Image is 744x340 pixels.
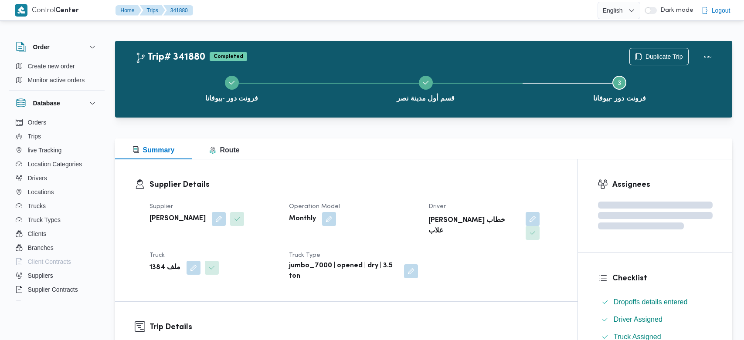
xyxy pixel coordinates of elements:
button: Drivers [12,171,101,185]
h3: Trip Details [149,321,558,333]
b: Center [55,7,79,14]
h3: Database [33,98,60,108]
button: Actions [699,48,717,65]
span: Devices [28,298,50,309]
h3: Assignees [612,179,713,191]
button: Create new order [12,59,101,73]
button: Client Contracts [12,255,101,269]
span: Truck Types [28,215,61,225]
button: Clients [12,227,101,241]
span: Summary [132,146,175,154]
button: Branches [12,241,101,255]
button: فرونت دور -بيوفانا [135,65,329,111]
span: Dark mode [657,7,693,14]
span: Supplier Contracts [28,284,78,295]
button: live Tracking [12,143,101,157]
svg: Step 2 is complete [422,79,429,86]
span: Locations [28,187,54,197]
span: Trucks [28,201,46,211]
span: فرونت دور -بيوفانا [593,93,646,104]
button: Driver Assigned [598,313,713,327]
button: فرونت دور -بيوفانا [523,65,717,111]
button: Trucks [12,199,101,213]
span: Trips [28,131,41,141]
span: Monitor active orders [28,75,85,85]
button: Truck Types [12,213,101,227]
span: فرونت دور -بيوفانا [205,93,258,104]
svg: Step 1 is complete [228,79,235,86]
button: Supplier Contracts [12,283,101,296]
span: live Tracking [28,145,62,155]
h3: Order [33,42,50,52]
button: قسم أول مدينة نصر [329,65,523,111]
div: Database [9,115,105,304]
span: Location Categories [28,159,82,169]
span: 3 [618,79,621,86]
b: ملف 1384 [149,263,180,273]
span: قسم أول مدينة نصر [397,93,454,104]
span: Driver [428,204,446,209]
span: Completed [210,52,247,61]
button: Database [16,98,98,108]
img: X8yXhbKr1z7QwAAAABJRU5ErkJggg== [15,4,27,17]
button: Dropoffs details entered [598,295,713,309]
b: [PERSON_NAME] [149,214,206,224]
h2: Trip# 341880 [135,52,205,63]
span: Driver Assigned [614,314,662,325]
button: Suppliers [12,269,101,283]
b: Completed [214,54,243,59]
span: Dropoffs details entered [614,298,688,306]
span: Driver Assigned [614,316,662,323]
span: Truck [149,252,165,258]
span: Supplier [149,204,173,209]
button: Logout [698,2,734,19]
span: Duplicate Trip [645,51,683,62]
span: Operation Model [289,204,340,209]
button: Order [16,42,98,52]
span: Drivers [28,173,47,183]
h3: Checklist [612,273,713,284]
b: Monthly [289,214,316,224]
span: Orders [28,117,47,128]
b: [PERSON_NAME] خطاب غلاب [428,215,520,236]
div: Order [9,59,105,91]
button: Home [116,5,142,16]
button: Location Categories [12,157,101,171]
b: jumbo_7000 | opened | dry | 3.5 ton [289,261,398,282]
button: Duplicate Trip [629,48,689,65]
span: Logout [712,5,730,16]
span: Truck Type [289,252,320,258]
span: Route [209,146,239,154]
button: Orders [12,115,101,129]
button: 341880 [163,5,193,16]
span: Client Contracts [28,256,71,267]
button: Trips [12,129,101,143]
button: Monitor active orders [12,73,101,87]
button: Devices [12,296,101,310]
button: Trips [140,5,165,16]
span: Create new order [28,61,75,71]
span: Clients [28,229,47,239]
button: Locations [12,185,101,199]
span: Suppliers [28,270,53,281]
span: Branches [28,242,54,253]
h3: Supplier Details [149,179,558,191]
span: Dropoffs details entered [614,297,688,307]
